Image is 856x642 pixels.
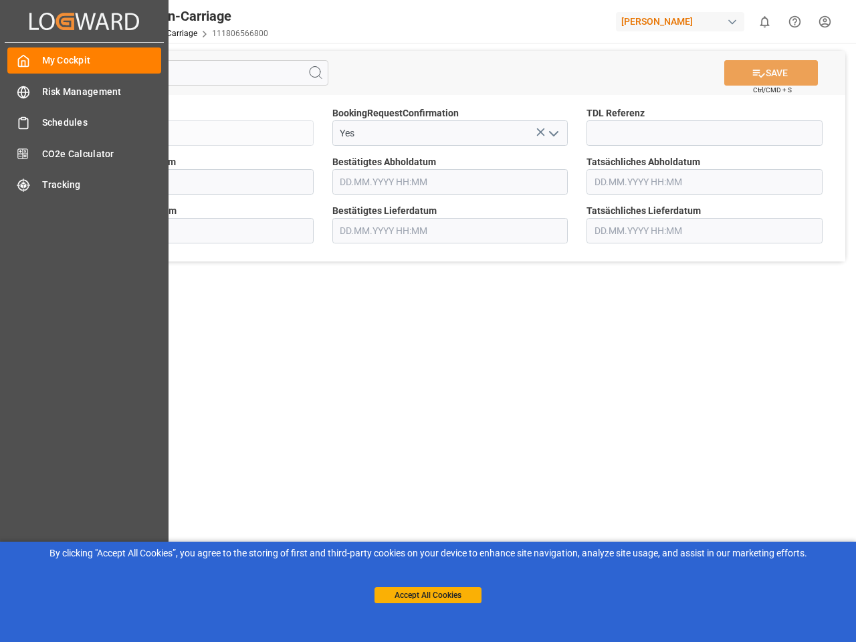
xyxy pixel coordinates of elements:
input: DD.MM.YYYY HH:MM [78,218,314,243]
input: DD.MM.YYYY HH:MM [332,169,568,195]
span: Risk Management [42,85,162,99]
span: Ctrl/CMD + S [753,85,792,95]
input: DD.MM.YYYY HH:MM [586,169,823,195]
div: [PERSON_NAME] [616,12,744,31]
span: Tatsächliches Abholdatum [586,155,700,169]
button: SAVE [724,60,818,86]
span: Schedules [42,116,162,130]
input: DD.MM.YYYY HH:MM [78,169,314,195]
span: BookingRequestConfirmation [332,106,459,120]
span: Tatsächliches Lieferdatum [586,204,701,218]
span: Tracking [42,178,162,192]
a: My Cockpit [7,47,161,74]
input: DD.MM.YYYY HH:MM [586,218,823,243]
span: CO2e Calculator [42,147,162,161]
button: Help Center [780,7,810,37]
div: By clicking "Accept All Cookies”, you agree to the storing of first and third-party cookies on yo... [9,546,847,560]
button: [PERSON_NAME] [616,9,750,34]
input: DD.MM.YYYY HH:MM [332,218,568,243]
span: My Cockpit [42,53,162,68]
button: open menu [543,123,563,144]
span: TDL Referenz [586,106,645,120]
span: Bestätigtes Lieferdatum [332,204,437,218]
span: Bestätigtes Abholdatum [332,155,436,169]
a: Schedules [7,110,161,136]
a: CO2e Calculator [7,140,161,167]
button: show 0 new notifications [750,7,780,37]
input: Search Fields [62,60,328,86]
a: Risk Management [7,78,161,104]
a: Tracking [7,172,161,198]
button: Accept All Cookies [374,587,481,603]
